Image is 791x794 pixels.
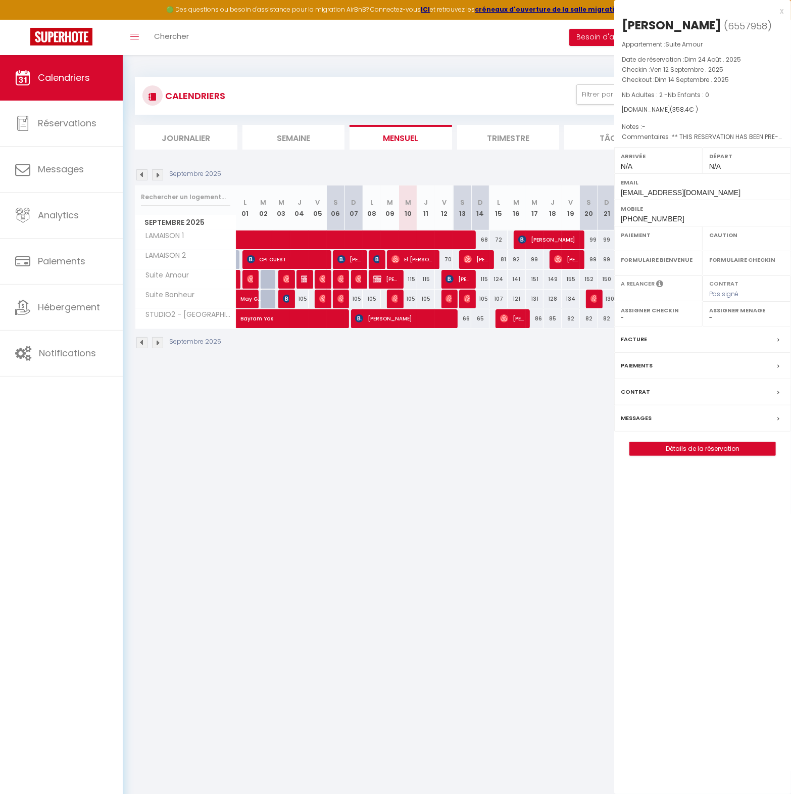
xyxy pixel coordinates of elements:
button: Ouvrir le widget de chat LiveChat [8,4,38,34]
span: Pas signé [709,290,738,298]
i: Sélectionner OUI si vous souhaiter envoyer les séquences de messages post-checkout [656,279,663,291]
p: Checkin : [622,65,783,75]
p: Notes : [622,122,783,132]
label: Arrivée [621,151,696,161]
span: 6557958 [728,20,767,32]
span: Dim 14 Septembre . 2025 [655,75,729,84]
label: Formulaire Checkin [709,255,784,265]
span: Nb Adultes : 2 - [622,90,709,99]
span: Suite Amour [665,40,703,49]
span: ( ) [724,19,772,33]
label: Départ [709,151,784,161]
label: A relancer [621,279,655,288]
label: Caution [709,230,784,240]
span: - [642,122,646,131]
label: Messages [621,413,652,424]
span: Dim 24 Août . 2025 [684,55,741,64]
p: Commentaires : [622,132,783,142]
div: x [614,5,783,17]
label: Contrat [709,279,738,286]
span: [EMAIL_ADDRESS][DOMAIN_NAME] [621,189,740,197]
div: [DOMAIN_NAME] [622,105,783,115]
div: [PERSON_NAME] [622,17,721,33]
span: 358.4 [672,105,689,114]
label: Email [621,177,784,188]
span: N/A [621,162,632,170]
a: Détails de la réservation [630,442,775,455]
p: Checkout : [622,75,783,85]
p: Appartement : [622,39,783,50]
label: Paiement [621,230,696,240]
span: N/A [709,162,721,170]
button: Détails de la réservation [629,442,776,456]
label: Mobile [621,204,784,214]
label: Paiements [621,360,653,371]
p: Date de réservation : [622,55,783,65]
span: Ven 12 Septembre . 2025 [650,65,723,74]
span: [PHONE_NUMBER] [621,215,684,223]
label: Facture [621,334,647,345]
label: Contrat [621,387,650,397]
span: Nb Enfants : 0 [668,90,709,99]
label: Assigner Menage [709,305,784,315]
span: ( € ) [670,105,698,114]
label: Formulaire Bienvenue [621,255,696,265]
label: Assigner Checkin [621,305,696,315]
